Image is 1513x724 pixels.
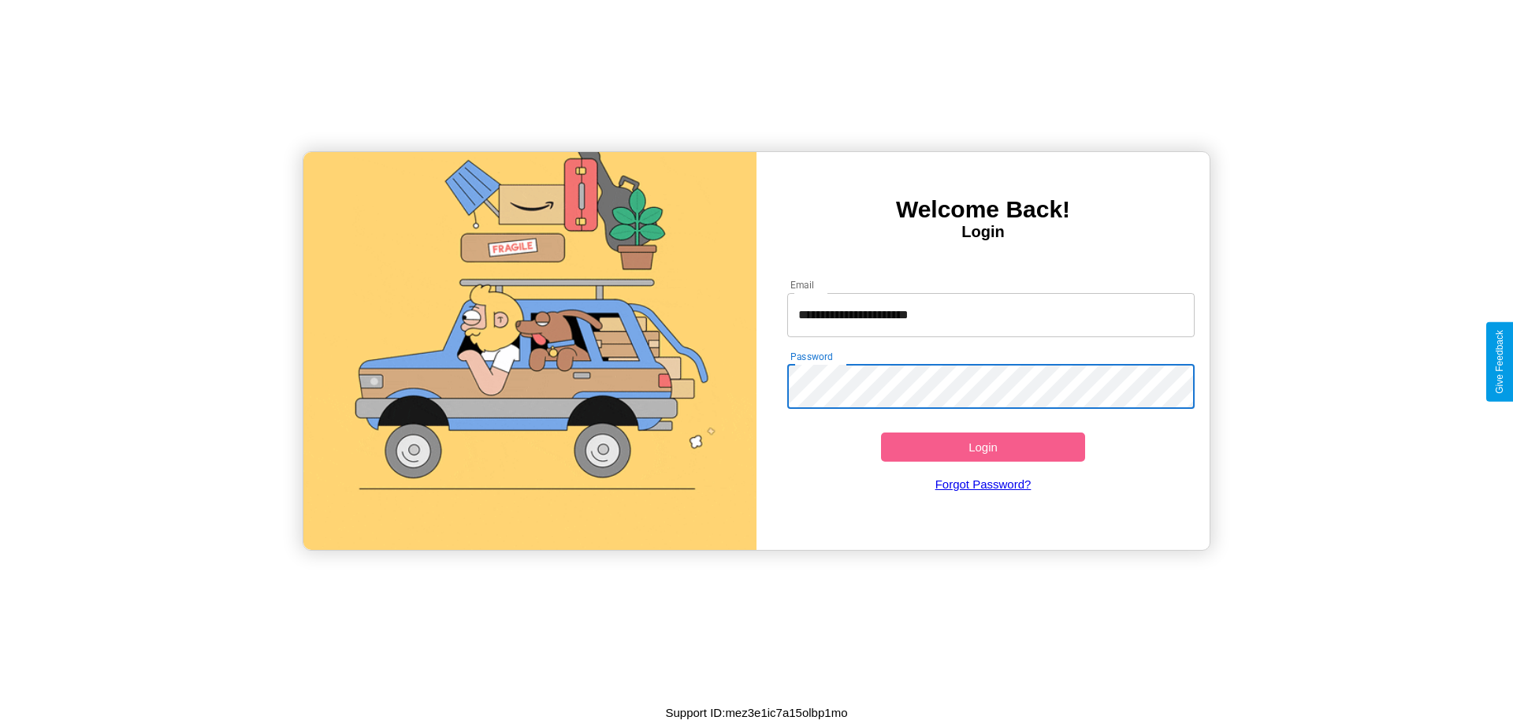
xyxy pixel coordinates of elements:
[779,462,1188,507] a: Forgot Password?
[1494,330,1505,394] div: Give Feedback
[666,702,848,723] p: Support ID: mez3e1ic7a15olbp1mo
[303,152,756,550] img: gif
[881,433,1085,462] button: Login
[756,196,1210,223] h3: Welcome Back!
[790,350,832,363] label: Password
[790,278,815,291] label: Email
[756,223,1210,241] h4: Login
